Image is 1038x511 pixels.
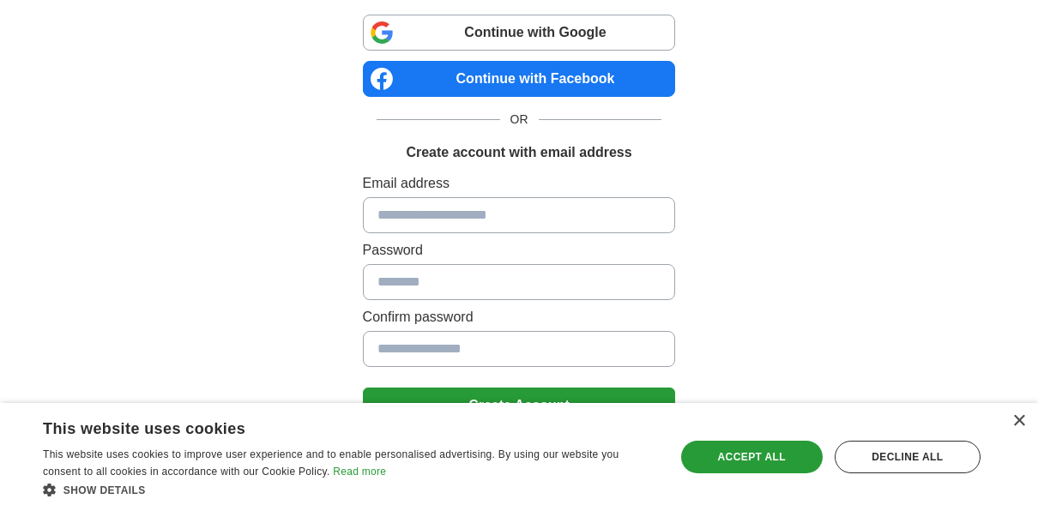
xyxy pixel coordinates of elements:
div: Decline all [835,441,981,473]
span: Show details [63,484,146,496]
a: Read more, opens a new window [333,466,386,478]
a: Continue with Google [363,15,676,51]
div: This website uses cookies [43,413,613,439]
span: OR [500,111,539,129]
label: Password [363,240,676,261]
div: Accept all [681,441,823,473]
div: Show details [43,481,656,498]
div: Close [1012,415,1025,428]
span: This website uses cookies to improve user experience and to enable personalised advertising. By u... [43,448,619,478]
label: Email address [363,173,676,194]
a: Continue with Facebook [363,61,676,97]
label: Confirm password [363,307,676,328]
h1: Create account with email address [406,142,631,163]
button: Create Account [363,388,676,424]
